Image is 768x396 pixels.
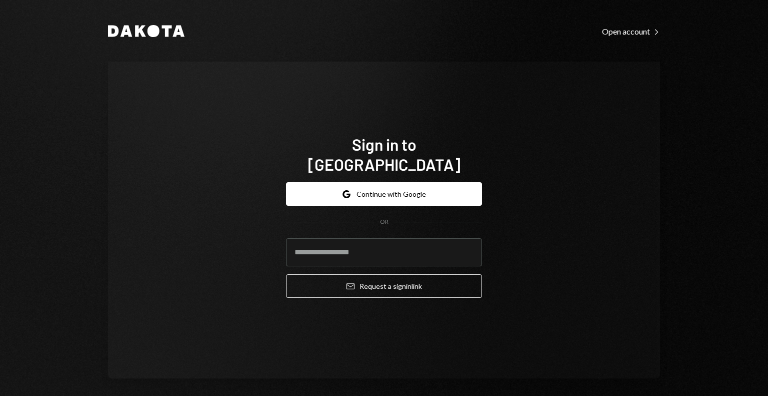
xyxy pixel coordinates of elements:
div: OR [380,218,388,226]
div: Open account [602,27,660,37]
a: Open account [602,26,660,37]
button: Continue with Google [286,182,482,206]
h1: Sign in to [GEOGRAPHIC_DATA] [286,134,482,174]
button: Request a signinlink [286,274,482,298]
